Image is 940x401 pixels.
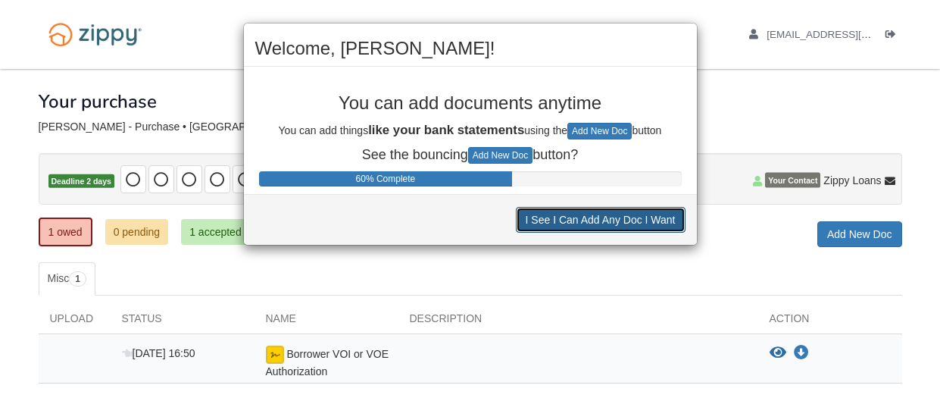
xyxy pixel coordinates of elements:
[468,147,532,164] button: Add New Doc
[567,123,632,139] button: Add New Doc
[255,121,685,139] p: You can add things using the button
[516,207,685,233] button: I See I Can Add Any Doc I Want
[368,123,524,137] b: like your bank statements
[255,147,685,164] p: See the bouncing button?
[255,93,685,113] p: You can add documents anytime
[259,171,513,186] div: Progress Bar
[255,39,685,58] h2: Welcome, [PERSON_NAME]!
